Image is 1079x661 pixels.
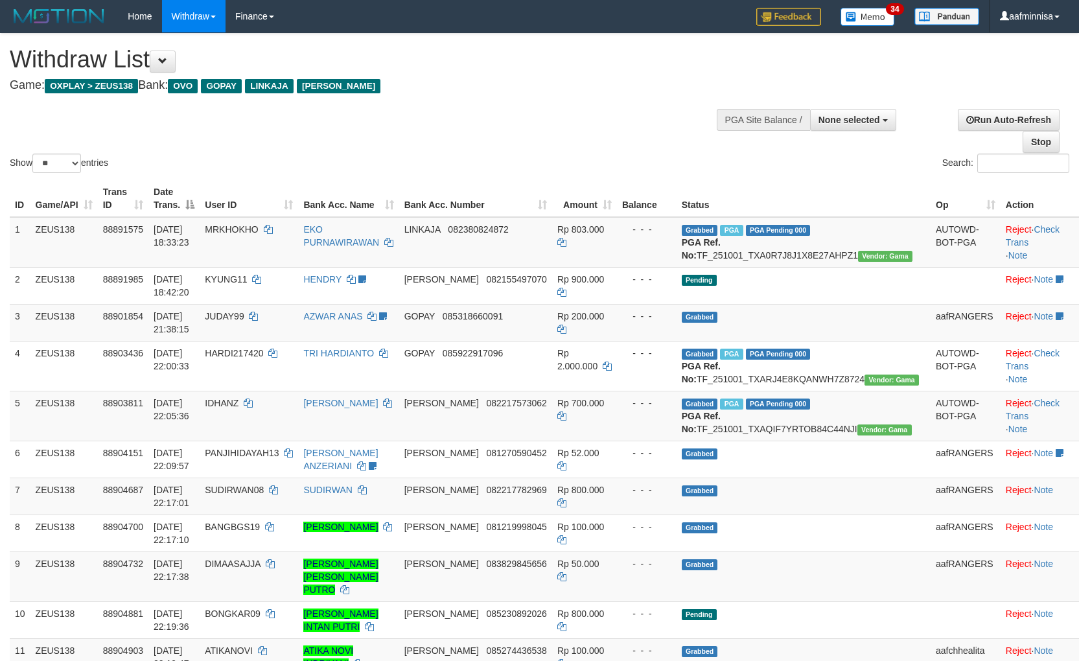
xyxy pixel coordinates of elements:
[864,375,919,386] span: Vendor URL: https://trx31.1velocity.biz
[682,646,718,657] span: Grabbed
[200,180,298,217] th: User ID: activate to sort column ascending
[682,485,718,496] span: Grabbed
[622,446,671,459] div: - - -
[303,348,374,358] a: TRI HARDIANTO
[1034,645,1053,656] a: Note
[958,109,1060,131] a: Run Auto-Refresh
[154,348,189,371] span: [DATE] 22:00:33
[1006,224,1032,235] a: Reject
[303,224,379,248] a: EKO PURNAWIRAWAN
[931,515,1001,551] td: aafRANGERS
[557,448,599,458] span: Rp 52.000
[154,224,189,248] span: [DATE] 18:33:23
[810,109,896,131] button: None selected
[1006,485,1032,495] a: Reject
[205,559,261,569] span: DIMAASAJJA
[931,551,1001,601] td: aafRANGERS
[486,559,546,569] span: Copy 083829845656 to clipboard
[931,180,1001,217] th: Op: activate to sort column ascending
[154,559,189,582] span: [DATE] 22:17:38
[682,609,717,620] span: Pending
[448,224,508,235] span: Copy 082380824872 to clipboard
[30,180,98,217] th: Game/API: activate to sort column ascending
[622,483,671,496] div: - - -
[154,398,189,421] span: [DATE] 22:05:36
[103,645,143,656] span: 88904903
[1006,448,1032,458] a: Reject
[557,559,599,569] span: Rp 50.000
[404,224,441,235] span: LINKAJA
[404,348,435,358] span: GOPAY
[154,274,189,297] span: [DATE] 18:42:20
[717,109,810,131] div: PGA Site Balance /
[622,607,671,620] div: - - -
[557,274,604,284] span: Rp 900.000
[103,448,143,458] span: 88904151
[30,601,98,638] td: ZEUS138
[103,609,143,619] span: 88904881
[931,441,1001,478] td: aafRANGERS
[10,601,30,638] td: 10
[1034,311,1053,321] a: Note
[682,522,718,533] span: Grabbed
[557,609,604,619] span: Rp 800.000
[1006,398,1032,408] a: Reject
[45,79,138,93] span: OXPLAY > ZEUS138
[1006,645,1032,656] a: Reject
[404,645,479,656] span: [PERSON_NAME]
[205,645,253,656] span: ATIKANOVI
[404,609,479,619] span: [PERSON_NAME]
[931,478,1001,515] td: aafRANGERS
[303,559,378,595] a: [PERSON_NAME] [PERSON_NAME] PUTRO
[303,398,378,408] a: [PERSON_NAME]
[404,448,479,458] span: [PERSON_NAME]
[154,609,189,632] span: [DATE] 22:19:36
[622,520,671,533] div: - - -
[746,225,811,236] span: PGA Pending
[205,522,260,532] span: BANGBGS19
[746,399,811,410] span: PGA Pending
[10,6,108,26] img: MOTION_logo.png
[103,348,143,358] span: 88903436
[98,180,148,217] th: Trans ID: activate to sort column ascending
[557,224,604,235] span: Rp 803.000
[720,225,743,236] span: Marked by aafpengsreynich
[1034,274,1053,284] a: Note
[103,522,143,532] span: 88904700
[622,273,671,286] div: - - -
[30,478,98,515] td: ZEUS138
[10,341,30,391] td: 4
[10,79,706,92] h4: Game: Bank:
[30,551,98,601] td: ZEUS138
[303,274,342,284] a: HENDRY
[557,398,604,408] span: Rp 700.000
[557,348,598,371] span: Rp 2.000.000
[245,79,294,93] span: LINKAJA
[10,180,30,217] th: ID
[10,267,30,304] td: 2
[886,3,903,15] span: 34
[931,304,1001,341] td: aafRANGERS
[486,485,546,495] span: Copy 082217782969 to clipboard
[30,267,98,304] td: ZEUS138
[205,274,247,284] span: KYUNG11
[298,180,399,217] th: Bank Acc. Name: activate to sort column ascending
[557,311,604,321] span: Rp 200.000
[557,522,604,532] span: Rp 100.000
[756,8,821,26] img: Feedback.jpg
[404,522,479,532] span: [PERSON_NAME]
[10,441,30,478] td: 6
[30,341,98,391] td: ZEUS138
[443,311,503,321] span: Copy 085318660091 to clipboard
[30,391,98,441] td: ZEUS138
[622,644,671,657] div: - - -
[10,304,30,341] td: 3
[1034,522,1053,532] a: Note
[404,485,479,495] span: [PERSON_NAME]
[720,349,743,360] span: Marked by aafsreyleap
[443,348,503,358] span: Copy 085922917096 to clipboard
[682,448,718,459] span: Grabbed
[303,485,352,495] a: SUDIRWAN
[622,310,671,323] div: - - -
[931,391,1001,441] td: AUTOWD-BOT-PGA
